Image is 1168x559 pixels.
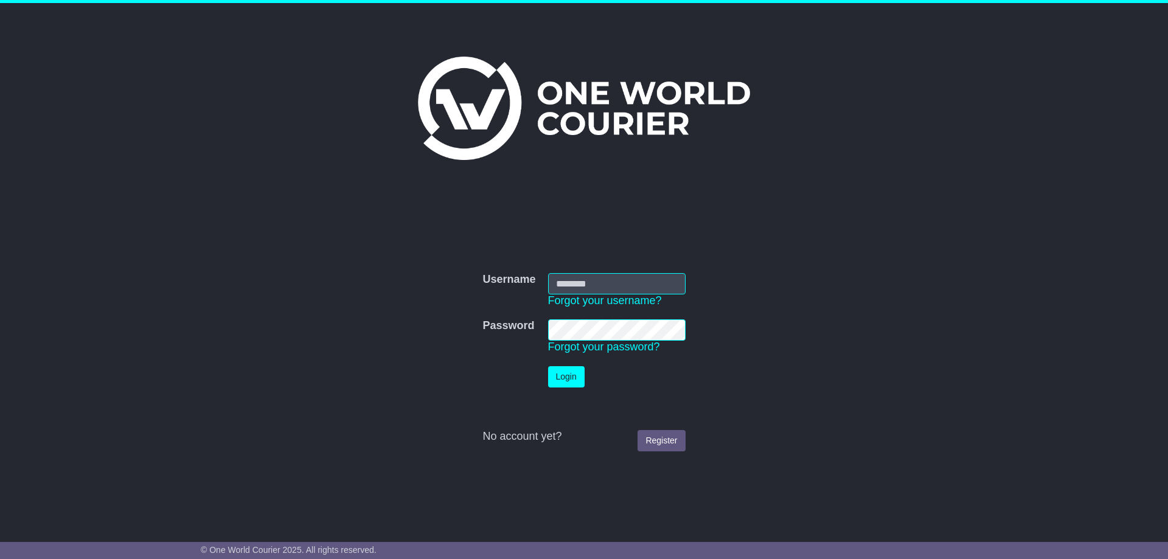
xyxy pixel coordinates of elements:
span: © One World Courier 2025. All rights reserved. [201,545,377,555]
img: One World [418,57,750,160]
a: Register [638,430,685,451]
a: Forgot your password? [548,341,660,353]
label: Password [482,319,534,333]
label: Username [482,273,535,286]
a: Forgot your username? [548,294,662,307]
button: Login [548,366,585,387]
div: No account yet? [482,430,685,443]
